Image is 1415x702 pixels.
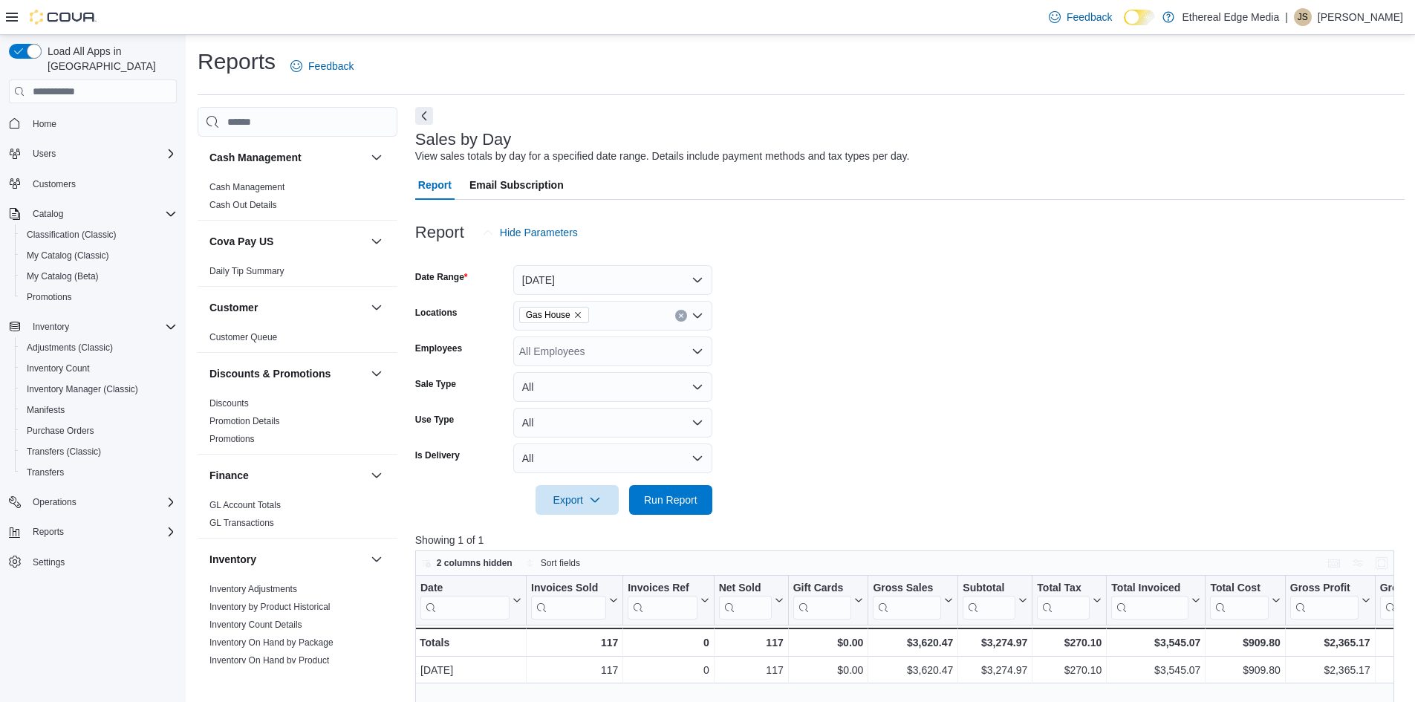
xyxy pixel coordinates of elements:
[33,321,69,333] span: Inventory
[963,582,1015,620] div: Subtotal
[27,342,113,354] span: Adjustments (Classic)
[15,287,183,308] button: Promotions
[719,661,784,679] div: 117
[520,554,586,572] button: Sort fields
[198,262,397,286] div: Cova Pay US
[718,582,771,620] div: Net Sold
[476,218,584,247] button: Hide Parameters
[30,10,97,25] img: Cova
[415,449,460,461] label: Is Delivery
[513,372,712,402] button: All
[1111,582,1188,620] div: Total Invoiced
[27,523,70,541] button: Reports
[33,148,56,160] span: Users
[21,267,105,285] a: My Catalog (Beta)
[209,433,255,445] span: Promotions
[531,582,606,620] div: Invoices Sold
[284,51,360,81] a: Feedback
[21,247,115,264] a: My Catalog (Classic)
[1111,582,1188,596] div: Total Invoiced
[209,654,329,666] span: Inventory On Hand by Product
[3,173,183,195] button: Customers
[27,145,177,163] span: Users
[415,378,456,390] label: Sale Type
[1298,8,1308,26] span: JS
[27,446,101,458] span: Transfers (Classic)
[198,496,397,538] div: Finance
[27,291,72,303] span: Promotions
[415,307,458,319] label: Locations
[209,468,365,483] button: Finance
[526,308,570,322] span: Gas House
[500,225,578,240] span: Hide Parameters
[21,226,177,244] span: Classification (Classic)
[27,318,177,336] span: Inventory
[209,265,284,277] span: Daily Tip Summary
[27,318,75,336] button: Inventory
[1210,582,1268,596] div: Total Cost
[209,150,302,165] h3: Cash Management
[1037,582,1090,596] div: Total Tax
[209,416,280,426] a: Promotion Details
[415,414,454,426] label: Use Type
[3,316,183,337] button: Inventory
[418,170,452,200] span: Report
[629,485,712,515] button: Run Report
[21,226,123,244] a: Classification (Classic)
[1037,634,1102,651] div: $270.10
[198,328,397,352] div: Customer
[15,358,183,379] button: Inventory Count
[42,44,177,74] span: Load All Apps in [GEOGRAPHIC_DATA]
[209,602,331,612] a: Inventory by Product Historical
[415,533,1405,547] p: Showing 1 of 1
[1111,582,1200,620] button: Total Invoiced
[21,288,177,306] span: Promotions
[1210,661,1280,679] div: $909.80
[513,265,712,295] button: [DATE]
[368,550,386,568] button: Inventory
[1318,8,1403,26] p: [PERSON_NAME]
[873,582,941,596] div: Gross Sales
[15,266,183,287] button: My Catalog (Beta)
[513,408,712,438] button: All
[644,493,697,507] span: Run Report
[1290,661,1370,679] div: $2,365.17
[628,582,697,620] div: Invoices Ref
[692,345,703,357] button: Open list of options
[3,492,183,513] button: Operations
[21,267,177,285] span: My Catalog (Beta)
[21,401,177,419] span: Manifests
[3,204,183,224] button: Catalog
[963,661,1027,679] div: $3,274.97
[27,145,62,163] button: Users
[21,464,177,481] span: Transfers
[3,112,183,134] button: Home
[21,339,119,357] a: Adjustments (Classic)
[209,366,365,381] button: Discounts & Promotions
[1285,8,1288,26] p: |
[198,178,397,220] div: Cash Management
[628,582,697,596] div: Invoices Ref
[27,250,109,261] span: My Catalog (Classic)
[209,199,277,211] span: Cash Out Details
[420,661,521,679] div: [DATE]
[21,401,71,419] a: Manifests
[209,468,249,483] h3: Finance
[1124,10,1155,25] input: Dark Mode
[415,342,462,354] label: Employees
[27,523,177,541] span: Reports
[1290,582,1359,596] div: Gross Profit
[27,115,62,133] a: Home
[209,619,302,631] span: Inventory Count Details
[209,181,284,193] span: Cash Management
[1067,10,1112,25] span: Feedback
[420,582,510,620] div: Date
[469,170,564,200] span: Email Subscription
[15,337,183,358] button: Adjustments (Classic)
[1043,2,1118,32] a: Feedback
[15,245,183,266] button: My Catalog (Classic)
[873,634,953,651] div: $3,620.47
[536,485,619,515] button: Export
[27,205,69,223] button: Catalog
